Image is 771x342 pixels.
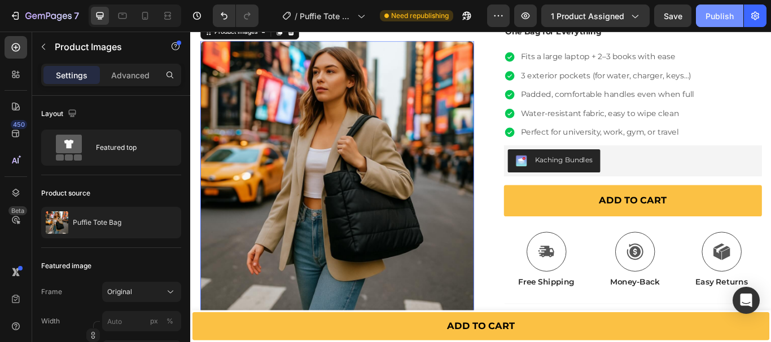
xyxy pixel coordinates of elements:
button: Kaching Bundles [370,137,478,165]
span: Original [107,287,132,297]
div: Layout [41,106,79,122]
img: product feature img [46,211,68,234]
span: Need republishing [391,11,449,21]
p: 7 [74,9,79,23]
div: ADD TO CART [476,190,555,205]
span: 1 product assigned [551,10,624,22]
span: Puffie Tote Bag - PDP [300,10,353,22]
button: 7 [5,5,84,27]
p: Advanced [111,69,150,81]
button: Original [102,282,181,302]
p: Product Images [55,40,151,54]
p: 3 exterior pockets (for water, charger, keys…) [385,45,587,59]
span: Save [664,11,682,21]
p: Perfect for university, work, gym, or travel [385,111,587,125]
div: Undo/Redo [213,5,259,27]
div: Featured top [96,135,165,161]
span: / [295,10,297,22]
p: Puffie Tote Bag [73,219,121,226]
div: px [150,316,158,326]
img: KachingBundles.png [379,144,392,158]
div: Kaching Bundles [401,144,468,156]
label: Width [41,316,60,326]
button: Save [654,5,691,27]
input: px% [102,311,181,331]
div: Publish [706,10,734,22]
p: Money-Back [489,287,547,299]
p: Fits a large laptop + 2–3 books with ease [385,23,587,37]
button: % [147,314,161,328]
label: Frame [41,287,62,297]
iframe: To enrich screen reader interactions, please activate Accessibility in Grammarly extension settings [190,32,771,342]
div: Product source [41,188,90,198]
p: Padded, comfortable handles even when full [385,67,587,81]
p: Water-resistant fabric, easy to wipe clean [385,89,587,103]
p: Easy Returns [589,287,650,299]
div: Beta [8,206,27,215]
button: px [163,314,177,328]
div: Featured image [41,261,91,271]
button: Publish [696,5,743,27]
button: ADD TO CART [365,179,666,216]
p: Free Shipping [382,287,448,299]
div: 450 [11,120,27,129]
p: Settings [56,69,87,81]
div: Open Intercom Messenger [733,287,760,314]
div: % [167,316,173,326]
button: 1 product assigned [541,5,650,27]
